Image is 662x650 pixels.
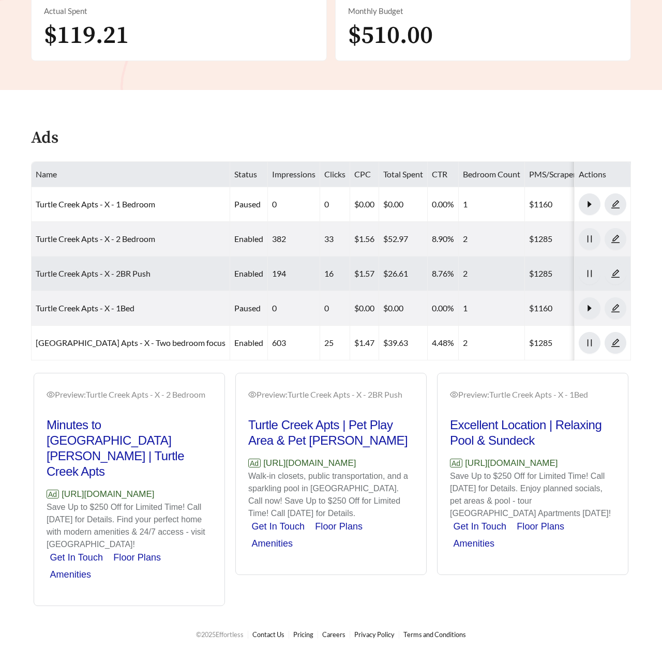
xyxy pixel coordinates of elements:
td: $1285 [525,326,618,360]
a: Privacy Policy [354,630,395,639]
button: edit [605,297,626,319]
th: Bedroom Count [459,162,525,187]
td: 0 [320,187,350,222]
td: 33 [320,222,350,256]
a: Turtle Creek Apts - X - 2BR Push [36,268,151,278]
th: Status [230,162,268,187]
a: edit [605,303,626,313]
td: 382 [268,222,320,256]
span: CTR [432,169,447,179]
a: edit [605,268,626,278]
button: pause [579,332,600,354]
a: Amenities [251,538,293,549]
p: Walk-in closets, public transportation, and a sparkling pool in [GEOGRAPHIC_DATA]. Call now! Save... [248,470,414,520]
button: caret-right [579,193,600,215]
td: 2 [459,326,525,360]
span: pause [579,338,600,347]
span: enabled [234,268,263,278]
td: 25 [320,326,350,360]
td: 2 [459,256,525,291]
span: eye [248,390,257,399]
span: eye [450,390,458,399]
td: $1160 [525,187,618,222]
span: enabled [234,234,263,244]
p: Save Up to $250 Off for Limited Time! Call [DATE] for Details. Find your perfect home with modern... [47,501,212,551]
span: Ad [47,490,59,498]
td: $39.63 [379,326,428,360]
h2: Turtle Creek Apts | Pet Play Area & Pet [PERSON_NAME] [248,417,414,448]
button: edit [605,193,626,215]
td: $1285 [525,256,618,291]
button: pause [579,263,600,284]
td: 16 [320,256,350,291]
a: Turtle Creek Apts - X - 1 Bedroom [36,199,155,209]
span: caret-right [579,200,600,209]
p: [URL][DOMAIN_NAME] [47,488,212,501]
span: caret-right [579,304,600,313]
td: $0.00 [350,291,379,326]
td: 4.48% [428,326,459,360]
div: Preview: Turtle Creek Apts - X - 2 Bedroom [47,388,212,401]
td: 603 [268,326,320,360]
td: 8.76% [428,256,459,291]
a: Contact Us [252,630,284,639]
a: [GEOGRAPHIC_DATA] Apts - X - Two bedroom focus [36,338,225,347]
a: Floor Plans [113,552,161,563]
a: Get In Touch [251,521,305,532]
a: Amenities [453,538,494,549]
a: Careers [322,630,345,639]
div: Preview: Turtle Creek Apts - X - 2BR Push [248,388,414,401]
p: [URL][DOMAIN_NAME] [248,457,414,470]
td: $1.57 [350,256,379,291]
td: 1 [459,291,525,326]
td: 194 [268,256,320,291]
button: edit [605,332,626,354]
a: Turtle Creek Apts - X - 2 Bedroom [36,234,155,244]
td: 0 [268,291,320,326]
div: Actual Spent [44,5,314,17]
th: Actions [575,162,631,187]
td: 0.00% [428,291,459,326]
span: edit [605,304,626,313]
td: $0.00 [350,187,379,222]
a: edit [605,234,626,244]
span: edit [605,200,626,209]
td: 0 [268,187,320,222]
span: © 2025 Effortless [196,630,244,639]
span: pause [579,234,600,244]
span: CPC [354,169,371,179]
h2: Minutes to [GEOGRAPHIC_DATA][PERSON_NAME] | Turtle Creek Apts [47,417,212,479]
td: 8.90% [428,222,459,256]
span: eye [47,390,55,399]
td: $1.56 [350,222,379,256]
span: $119.21 [44,20,129,51]
a: edit [605,199,626,209]
button: edit [605,228,626,250]
span: edit [605,338,626,347]
th: Impressions [268,162,320,187]
td: $1160 [525,291,618,326]
td: $0.00 [379,187,428,222]
a: Floor Plans [315,521,363,532]
td: $0.00 [379,291,428,326]
th: Name [32,162,230,187]
button: pause [579,228,600,250]
td: 2 [459,222,525,256]
h2: Excellent Location | Relaxing Pool & Sundeck [450,417,615,448]
button: edit [605,263,626,284]
button: caret-right [579,297,600,319]
h4: Ads [31,129,58,147]
span: paused [234,303,261,313]
a: Amenities [50,569,91,580]
th: PMS/Scraper Unit Price [525,162,618,187]
td: 0 [320,291,350,326]
p: [URL][DOMAIN_NAME] [450,457,615,470]
a: Terms and Conditions [403,630,466,639]
th: Clicks [320,162,350,187]
th: Total Spent [379,162,428,187]
td: $1.47 [350,326,379,360]
div: Preview: Turtle Creek Apts - X - 1Bed [450,388,615,401]
td: 1 [459,187,525,222]
td: $52.97 [379,222,428,256]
